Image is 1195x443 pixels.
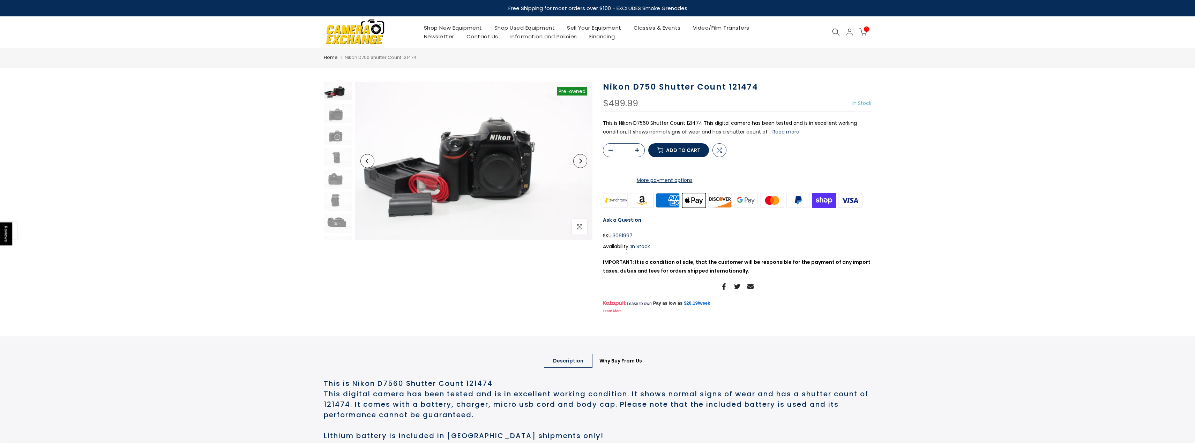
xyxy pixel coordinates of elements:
[681,192,707,209] img: apple pay
[603,192,629,209] img: synchrony
[733,192,759,209] img: google pay
[603,231,872,240] div: SKU:
[721,282,727,291] a: Share on Facebook
[573,154,587,168] button: Next
[418,23,488,32] a: Shop New Equipment
[345,54,417,61] span: Nikon D750 Shutter Count 121474
[653,300,683,306] span: Pay as low as
[759,192,785,209] img: master
[324,82,352,100] img: Nikon D750 Shutter Count 121474 Unclassified Nikon 3061997
[613,231,633,240] span: 3061997
[684,300,710,306] a: $20.19/week
[504,32,583,41] a: Information and Policies
[666,148,700,153] span: Add to cart
[864,26,869,32] span: 0
[785,192,811,209] img: paypal
[324,148,352,167] img: Nikon D750 Shutter Count 121474 Unclassified Nikon 3061997
[707,192,733,209] img: discover
[561,23,628,32] a: Sell Your Equipment
[837,192,863,209] img: visa
[655,192,681,209] img: american express
[603,99,638,108] div: $499.99
[603,176,726,185] a: More payment options
[631,243,650,250] span: In Stock
[603,242,872,251] div: Availability :
[852,100,872,107] span: In Stock
[603,119,872,136] p: This is Nikon D7560 Shutter Count 121474 This digital camera has been tested and is in excellent ...
[859,28,867,36] a: 0
[603,309,622,313] a: Learn More
[324,54,338,61] a: Home
[590,354,651,368] a: Why Buy From Us
[687,23,755,32] a: Video/Film Transfers
[603,259,871,274] strong: IMPORTANT: It is a condition of sale, that the customer will be responsible for the payment of an...
[324,214,352,233] img: Nikon D750 Shutter Count 121474 Unclassified Nikon 3061997
[418,32,460,41] a: Newsletter
[544,354,592,368] a: Description
[324,170,352,189] img: Nikon D750 Shutter Count 121474 Unclassified Nikon 3061997
[508,5,687,12] strong: Free Shipping for most orders over $100 - EXCLUDES Smoke Grenades
[360,154,374,168] button: Previous
[324,378,872,389] h2: This is Nikon D7560 Shutter Count 121474
[627,23,687,32] a: Classes & Events
[648,143,709,157] button: Add to cart
[324,236,352,255] img: Nikon D750 Shutter Count 121474 Unclassified Nikon 3061997
[460,32,504,41] a: Contact Us
[355,82,592,240] img: Nikon D750 Shutter Count 121474 Unclassified Nikon 3061997
[324,126,352,145] img: Nikon D750 Shutter Count 121474 Unclassified Nikon 3061997
[324,420,872,441] h2: Lithium battery is included in [GEOGRAPHIC_DATA] shipments only!
[324,192,352,211] img: Nikon D750 Shutter Count 121474 Unclassified Nikon 3061997
[603,216,641,223] a: Ask a Question
[603,82,872,92] h1: Nikon D750 Shutter Count 121474
[627,301,651,306] span: Lease to own
[811,192,837,209] img: shopify pay
[772,129,799,135] button: Read more
[324,104,352,122] img: Nikon D750 Shutter Count 121474 Unclassified Nikon 3061997
[734,282,740,291] a: Share on Twitter
[629,192,655,209] img: amazon payments
[583,32,621,41] a: Financing
[324,389,872,420] h2: This digital camera has been tested and is in excellent working condition. It shows normal signs ...
[747,282,754,291] a: Share on Email
[488,23,561,32] a: Shop Used Equipment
